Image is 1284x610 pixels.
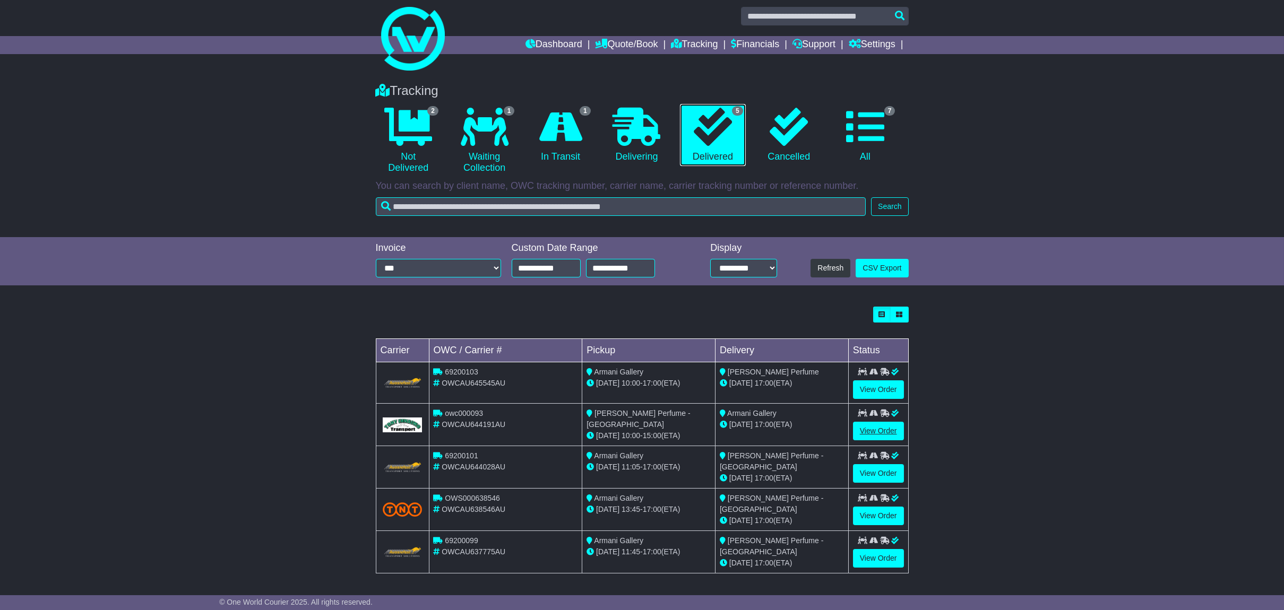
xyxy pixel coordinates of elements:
span: 69200103 [445,368,478,376]
div: (ETA) [720,557,844,569]
div: Tracking [370,83,914,99]
a: View Order [853,507,904,525]
a: 1 Waiting Collection [452,104,517,178]
a: View Order [853,422,904,440]
span: Armani Gallery [594,451,643,460]
a: Settings [849,36,895,54]
button: Refresh [811,259,850,277]
span: Armani Gallery [594,536,643,545]
img: GetCarrierServiceLogo [383,377,423,389]
a: Tracking [671,36,718,54]
div: (ETA) [720,378,844,389]
span: 11:05 [622,463,640,471]
p: You can search by client name, OWC tracking number, carrier name, carrier tracking number or refe... [376,180,909,192]
span: [PERSON_NAME] Perfume - [GEOGRAPHIC_DATA] [720,536,823,556]
div: - (ETA) [587,504,711,515]
span: 17:00 [643,379,661,387]
img: GetCarrierServiceLogo [383,417,423,432]
span: OWS000638546 [445,494,500,502]
a: Cancelled [756,104,822,167]
span: 17:00 [755,474,773,482]
td: Delivery [715,339,848,362]
span: 2 [427,106,438,116]
span: 10:00 [622,379,640,387]
span: [DATE] [596,379,619,387]
a: Quote/Book [595,36,658,54]
a: 1 In Transit [528,104,593,167]
span: 11:45 [622,547,640,556]
div: Display [710,242,777,254]
div: - (ETA) [587,378,711,389]
span: owc000093 [445,409,483,417]
span: 15:00 [643,431,661,440]
span: [DATE] [596,505,619,513]
span: OWCAU644191AU [442,420,505,429]
span: 13:45 [622,505,640,513]
div: - (ETA) [587,546,711,557]
span: [DATE] [729,516,753,525]
a: Financials [731,36,779,54]
a: 7 All [832,104,898,167]
span: © One World Courier 2025. All rights reserved. [219,598,373,606]
span: [PERSON_NAME] Perfume - [GEOGRAPHIC_DATA] [720,451,823,471]
div: (ETA) [720,473,844,484]
span: [DATE] [729,474,753,482]
span: 17:00 [755,559,773,567]
span: [DATE] [729,559,753,567]
span: 17:00 [643,505,661,513]
td: OWC / Carrier # [429,339,582,362]
a: Delivering [604,104,669,167]
td: Status [848,339,908,362]
div: - (ETA) [587,461,711,473]
button: Search [871,197,908,216]
span: 17:00 [755,516,773,525]
span: 1 [504,106,515,116]
div: (ETA) [720,419,844,430]
span: [DATE] [596,463,619,471]
span: 17:00 [755,420,773,429]
span: OWCAU637775AU [442,547,505,556]
span: [PERSON_NAME] Perfume [728,368,819,376]
img: TNT_Domestic.png [383,502,423,517]
span: [DATE] [729,420,753,429]
span: 5 [732,106,743,116]
img: GetCarrierServiceLogo [383,461,423,473]
span: 10:00 [622,431,640,440]
span: [PERSON_NAME] Perfume - [GEOGRAPHIC_DATA] [720,494,823,513]
a: Dashboard [525,36,582,54]
div: - (ETA) [587,430,711,441]
span: [PERSON_NAME] Perfume - [GEOGRAPHIC_DATA] [587,409,690,429]
span: Armani Gallery [727,409,777,417]
span: 1 [580,106,591,116]
span: Armani Gallery [594,368,643,376]
a: 2 Not Delivered [376,104,441,178]
a: View Order [853,464,904,483]
span: 17:00 [643,463,661,471]
span: OWCAU644028AU [442,463,505,471]
div: Invoice [376,242,501,254]
a: View Order [853,549,904,568]
a: CSV Export [856,259,908,277]
a: 5 Delivered [680,104,745,167]
span: OWCAU638546AU [442,505,505,513]
span: 69200101 [445,451,478,460]
span: [DATE] [596,547,619,556]
div: Custom Date Range [512,242,682,254]
td: Carrier [376,339,429,362]
span: [DATE] [596,431,619,440]
span: 17:00 [755,379,773,387]
span: 7 [884,106,895,116]
span: 69200099 [445,536,478,545]
span: OWCAU645545AU [442,379,505,387]
span: 17:00 [643,547,661,556]
span: Armani Gallery [594,494,643,502]
span: [DATE] [729,379,753,387]
a: Support [792,36,835,54]
a: View Order [853,380,904,399]
div: (ETA) [720,515,844,526]
img: GetCarrierServiceLogo [383,546,423,558]
td: Pickup [582,339,716,362]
